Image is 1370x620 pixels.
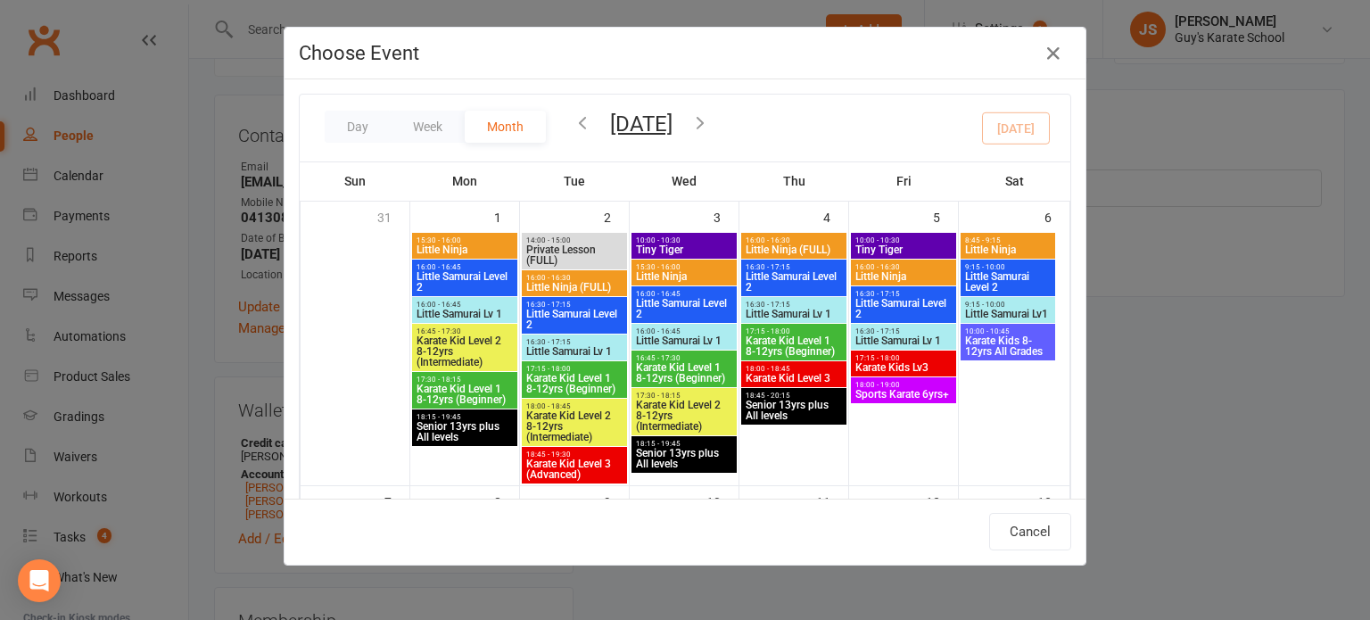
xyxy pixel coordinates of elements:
[635,335,733,346] span: Little Samurai Lv 1
[823,202,848,231] div: 4
[416,244,514,255] span: Little Ninja
[635,263,733,271] span: 15:30 - 16:00
[854,362,953,373] span: Karate Kids Lv3
[635,327,733,335] span: 16:00 - 16:45
[854,263,953,271] span: 16:00 - 16:30
[635,290,733,298] span: 16:00 - 16:45
[416,301,514,309] span: 16:00 - 16:45
[964,271,1052,293] span: Little Samurai Level 2
[416,384,514,405] span: Karate Kid Level 1 8-12yrs (Beginner)
[525,346,623,357] span: Little Samurai Lv 1
[604,486,629,516] div: 9
[989,513,1071,550] button: Cancel
[1039,39,1068,68] button: Close
[964,335,1052,357] span: Karate Kids 8-12yrs All Grades
[854,290,953,298] span: 16:30 - 17:15
[745,309,843,319] span: Little Samurai Lv 1
[416,421,514,442] span: Senior 13yrs plus All levels
[745,236,843,244] span: 16:00 - 16:30
[635,440,733,448] span: 18:15 - 19:45
[745,301,843,309] span: 16:30 - 17:15
[854,354,953,362] span: 17:15 - 18:00
[635,236,733,244] span: 10:00 - 10:30
[854,389,953,400] span: Sports Karate 6yrs+
[525,244,623,266] span: Private Lesson (FULL)
[384,486,409,516] div: 7
[854,236,953,244] span: 10:00 - 10:30
[299,42,1071,64] h4: Choose Event
[745,365,843,373] span: 18:00 - 18:45
[525,301,623,309] span: 16:30 - 17:15
[525,282,623,293] span: Little Ninja (FULL)
[745,335,843,357] span: Karate Kid Level 1 8-12yrs (Beginner)
[525,309,623,330] span: Little Samurai Level 2
[391,111,465,143] button: Week
[739,162,849,200] th: Thu
[610,112,673,136] button: [DATE]
[416,271,514,293] span: Little Samurai Level 2
[635,392,733,400] span: 17:30 - 18:15
[933,202,958,231] div: 5
[525,459,623,480] span: Karate Kid Level 3 (Advanced)
[706,486,739,516] div: 10
[525,451,623,459] span: 18:45 - 19:30
[854,381,953,389] span: 18:00 - 19:00
[416,309,514,319] span: Little Samurai Lv 1
[635,400,733,432] span: Karate Kid Level 2 8-12yrs (Intermediate)
[816,486,848,516] div: 11
[635,271,733,282] span: Little Ninja
[494,486,519,516] div: 8
[525,373,623,394] span: Karate Kid Level 1 8-12yrs (Beginner)
[745,373,843,384] span: Karate Kid Level 3
[416,263,514,271] span: 16:00 - 16:45
[494,202,519,231] div: 1
[964,244,1052,255] span: Little Ninja
[745,263,843,271] span: 16:30 - 17:15
[525,402,623,410] span: 18:00 - 18:45
[745,392,843,400] span: 18:45 - 20:15
[635,354,733,362] span: 16:45 - 17:30
[854,335,953,346] span: Little Samurai Lv 1
[416,376,514,384] span: 17:30 - 18:15
[525,365,623,373] span: 17:15 - 18:00
[745,327,843,335] span: 17:15 - 18:00
[964,327,1052,335] span: 10:00 - 10:45
[854,244,953,255] span: Tiny Tiger
[849,162,959,200] th: Fri
[745,400,843,421] span: Senior 13yrs plus All levels
[926,486,958,516] div: 12
[520,162,630,200] th: Tue
[964,309,1052,319] span: Little Samurai Lv1
[854,327,953,335] span: 16:30 - 17:15
[325,111,391,143] button: Day
[635,362,733,384] span: Karate Kid Level 1 8-12yrs (Beginner)
[525,410,623,442] span: Karate Kid Level 2 8-12yrs (Intermediate)
[745,244,843,255] span: Little Ninja (FULL)
[416,327,514,335] span: 16:45 - 17:30
[525,274,623,282] span: 16:00 - 16:30
[604,202,629,231] div: 2
[416,236,514,244] span: 15:30 - 16:00
[635,298,733,319] span: Little Samurai Level 2
[301,162,410,200] th: Sun
[465,111,546,143] button: Month
[416,335,514,368] span: Karate Kid Level 2 8-12yrs (Intermediate)
[635,448,733,469] span: Senior 13yrs plus All levels
[854,298,953,319] span: Little Samurai Level 2
[1037,486,1069,516] div: 13
[964,236,1052,244] span: 8:45 - 9:15
[854,271,953,282] span: Little Ninja
[745,271,843,293] span: Little Samurai Level 2
[525,338,623,346] span: 16:30 - 17:15
[377,202,409,231] div: 31
[410,162,520,200] th: Mon
[1044,202,1069,231] div: 6
[635,244,733,255] span: Tiny Tiger
[630,162,739,200] th: Wed
[525,236,623,244] span: 14:00 - 15:00
[18,559,61,602] div: Open Intercom Messenger
[964,301,1052,309] span: 9:15 - 10:00
[714,202,739,231] div: 3
[416,413,514,421] span: 18:15 - 19:45
[964,263,1052,271] span: 9:15 - 10:00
